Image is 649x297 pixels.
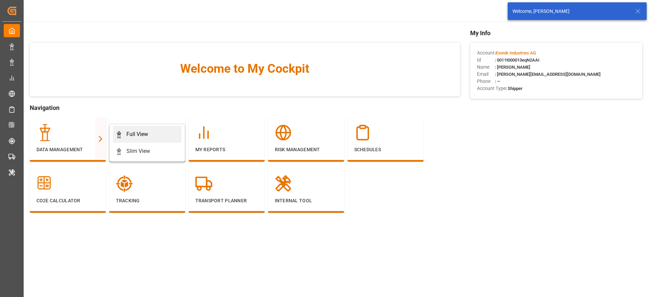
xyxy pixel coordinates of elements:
[43,60,447,78] span: Welcome to My Cockpit
[477,56,495,64] span: Id
[470,28,642,38] span: My Info
[495,50,536,55] span: :
[113,143,182,160] a: Slim View
[116,197,178,204] p: Tracking
[477,78,495,85] span: Phone
[275,197,337,204] p: Internal Tool
[495,58,539,63] span: : 0011t000013eqN2AAI
[477,64,495,71] span: Name
[506,86,523,91] span: : Shipper
[126,130,148,138] div: Full View
[495,79,500,84] span: : —
[495,65,530,70] span: : [PERSON_NAME]
[126,147,150,155] div: Slim View
[37,146,99,153] p: Data Management
[37,197,99,204] p: CO2e Calculator
[477,49,495,56] span: Account
[30,103,460,112] span: Navigation
[477,71,495,78] span: Email
[496,50,536,55] span: Evonik Industries AG
[195,146,258,153] p: My Reports
[477,85,506,92] span: Account Type
[512,8,629,15] div: Welcome, [PERSON_NAME]
[354,146,417,153] p: Schedules
[495,72,601,77] span: : [PERSON_NAME][EMAIL_ADDRESS][DOMAIN_NAME]
[195,197,258,204] p: Transport Planner
[275,146,337,153] p: Risk Management
[113,126,182,143] a: Full View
